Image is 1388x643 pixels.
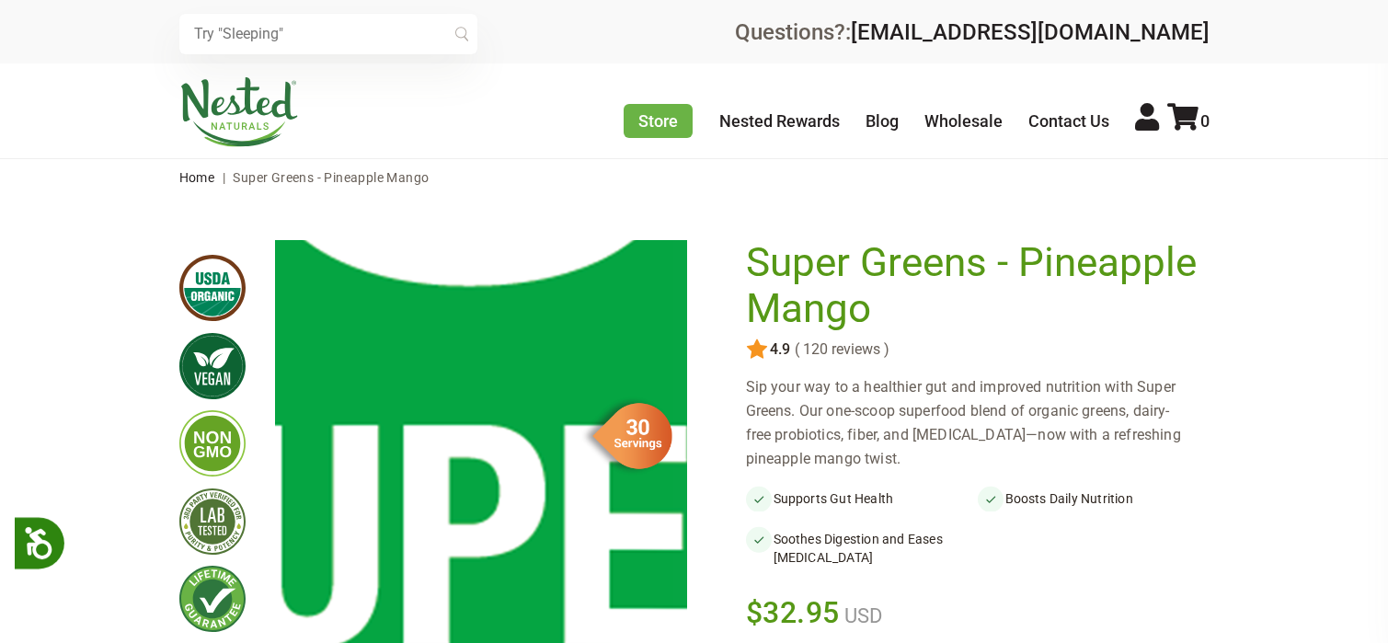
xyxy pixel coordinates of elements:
nav: breadcrumbs [179,159,1210,196]
a: Store [624,104,693,138]
span: | [218,170,230,185]
img: usdaorganic [179,255,246,321]
img: thirdpartytested [179,488,246,555]
div: Questions?: [735,21,1210,43]
span: 0 [1200,111,1210,131]
span: 4.9 [768,341,790,358]
a: Home [179,170,215,185]
img: star.svg [746,339,768,361]
a: [EMAIL_ADDRESS][DOMAIN_NAME] [851,19,1210,45]
img: sg-servings-30.png [580,396,672,476]
li: Soothes Digestion and Eases [MEDICAL_DATA] [746,526,978,570]
img: gmofree [179,410,246,477]
a: Nested Rewards [719,111,840,131]
img: vegan [179,333,246,399]
a: 0 [1167,111,1210,131]
a: Wholesale [924,111,1003,131]
input: Try "Sleeping" [179,14,477,54]
a: Blog [866,111,899,131]
li: Boosts Daily Nutrition [978,486,1210,511]
h1: Super Greens - Pineapple Mango [746,240,1200,331]
img: Nested Naturals [179,77,299,147]
span: $32.95 [746,592,841,633]
span: USD [840,604,882,627]
div: Sip your way to a healthier gut and improved nutrition with Super Greens. Our one-scoop superfood... [746,375,1210,471]
li: Supports Gut Health [746,486,978,511]
img: lifetimeguarantee [179,566,246,632]
span: Super Greens - Pineapple Mango [233,170,429,185]
a: Contact Us [1028,111,1109,131]
span: ( 120 reviews ) [790,341,889,358]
